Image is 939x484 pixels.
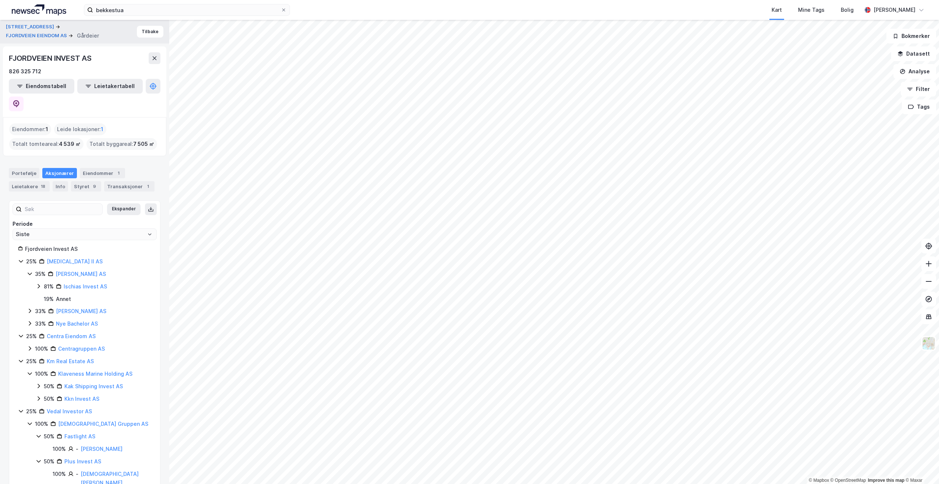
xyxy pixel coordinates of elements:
input: ClearOpen [13,229,156,240]
a: [DEMOGRAPHIC_DATA] Gruppen AS [58,421,148,427]
div: 1 [144,183,152,190]
a: Kkn Invest AS [64,396,99,402]
div: - [76,470,78,478]
div: 100% [53,470,66,478]
div: Info [53,181,68,192]
a: Klaveness Marine Holding AS [58,371,132,377]
div: Bolig [841,6,854,14]
div: Mine Tags [798,6,825,14]
div: 19 % [44,295,54,304]
a: Vedal Investor AS [47,408,92,414]
div: Aksjonærer [42,168,77,178]
div: Portefølje [9,168,39,178]
input: Søk [22,204,102,215]
button: Open [147,231,153,237]
span: 1 [101,125,103,134]
a: OpenStreetMap [830,478,866,483]
div: Styret [71,181,101,192]
a: Mapbox [809,478,829,483]
div: FJORDVEIEN INVEST AS [9,52,93,64]
div: 25% [26,257,37,266]
button: Bokmerker [886,29,936,43]
div: 50% [44,394,54,403]
div: [PERSON_NAME] [874,6,915,14]
div: Annet [56,295,71,304]
div: 826 325 712 [9,67,41,76]
button: Ekspander [107,203,141,215]
a: [PERSON_NAME] [81,446,123,452]
img: Z [922,336,936,350]
div: Leietakere [9,181,50,192]
div: Fjordveien Invest AS [25,245,151,253]
a: Centragruppen AS [58,346,105,352]
div: Eiendommer : [9,123,51,135]
button: [STREET_ADDRESS] [6,23,56,31]
div: 100% [35,420,48,428]
a: [PERSON_NAME] AS [56,271,106,277]
div: Leide lokasjoner : [54,123,106,135]
div: 100% [35,344,48,353]
div: Gårdeier [77,31,99,40]
div: Kart [772,6,782,14]
div: 100% [35,369,48,378]
div: Transaksjoner [104,181,155,192]
button: Leietakertabell [77,79,143,94]
a: Fastlight AS [64,433,95,439]
a: Km Real Estate AS [47,358,94,364]
div: 25% [26,332,37,341]
button: Filter [901,82,936,97]
div: 25% [26,407,37,416]
a: Kak Shipping Invest AS [64,383,123,389]
div: 50% [44,457,54,466]
span: 4 539 ㎡ [59,140,81,148]
input: Søk på adresse, matrikkel, gårdeiere, leietakere eller personer [93,4,281,15]
a: Ischias Invest AS [64,283,107,290]
div: 33% [35,307,46,316]
a: Plus Invest AS [64,458,101,464]
div: 50% [44,382,54,391]
div: - [76,445,78,453]
button: Tags [902,99,936,114]
button: FJORDVEIEN EIENDOM AS [6,32,68,39]
div: Eiendommer [80,168,125,178]
div: Periode [13,220,157,228]
div: Totalt byggareal : [86,138,157,150]
iframe: Chat Widget [902,449,939,484]
button: Datasett [891,46,936,61]
div: 50% [44,432,54,441]
div: 25% [26,357,37,366]
div: 18 [39,183,47,190]
span: 1 [46,125,48,134]
img: logo.a4113a55bc3d86da70a041830d287a7e.svg [12,4,66,15]
div: 1 [115,169,122,177]
div: Totalt tomteareal : [9,138,84,150]
span: 7 505 ㎡ [133,140,154,148]
div: 100% [53,445,66,453]
button: Tilbake [137,26,163,38]
a: Nye Bachelor AS [56,320,98,327]
div: 81% [44,282,54,291]
div: Kontrollprogram for chat [902,449,939,484]
div: 33% [35,319,46,328]
button: Eiendomstabell [9,79,74,94]
button: Analyse [893,64,936,79]
a: [PERSON_NAME] AS [56,308,106,314]
div: 9 [91,183,98,190]
a: Centra Eiendom AS [47,333,96,339]
a: Improve this map [868,478,904,483]
div: 35% [35,270,46,278]
a: [MEDICAL_DATA] II AS [47,258,103,264]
